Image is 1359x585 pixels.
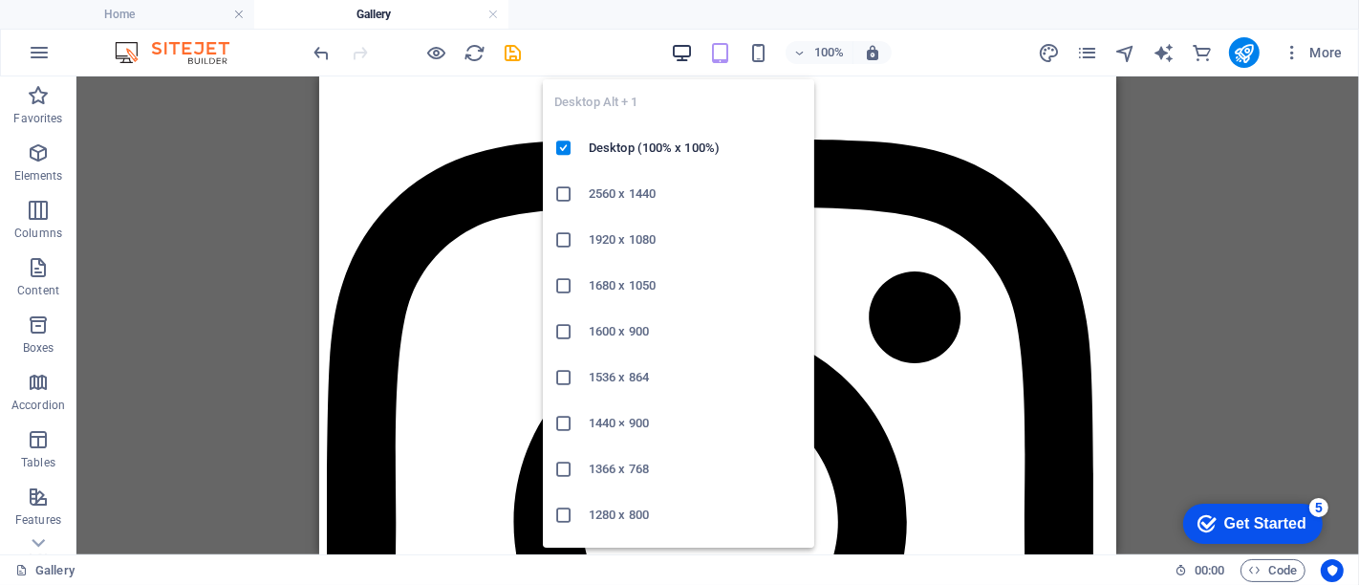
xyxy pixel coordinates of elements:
i: Design (Ctrl+Alt+Y) [1038,42,1060,64]
button: undo [311,41,334,64]
h6: 1920 x 1080 [589,228,803,251]
button: design [1038,41,1061,64]
h6: 2560 x 1440 [589,183,803,206]
button: More [1275,37,1350,68]
div: Get Started 5 items remaining, 0% complete [15,10,155,50]
h6: 1440 × 900 [589,412,803,435]
p: Columns [14,226,62,241]
p: Features [15,512,61,528]
span: More [1283,43,1343,62]
p: Elements [14,168,63,184]
button: text_generator [1153,41,1176,64]
h4: Gallery [254,4,508,25]
button: commerce [1191,41,1214,64]
i: Publish [1233,42,1255,64]
h6: 100% [814,41,845,64]
button: Usercentrics [1321,559,1344,582]
i: Pages (Ctrl+Alt+S) [1076,42,1098,64]
p: Accordion [11,398,65,413]
i: Reload page [464,42,486,64]
button: pages [1076,41,1099,64]
h6: 1600 x 900 [589,320,803,343]
a: Click to cancel selection. Double-click to open Pages [15,559,75,582]
p: Boxes [23,340,54,356]
div: 5 [141,4,161,23]
h6: 1680 x 1050 [589,274,803,297]
h6: Desktop (100% x 100%) [589,137,803,160]
i: Undo: Edit gallery images (Ctrl+Z) [312,42,334,64]
h6: 1536 x 864 [589,366,803,389]
h6: 1280 x 800 [589,504,803,527]
button: publish [1229,37,1260,68]
button: reload [464,41,486,64]
h6: 1366 x 768 [589,458,803,481]
i: Save (Ctrl+S) [503,42,525,64]
div: Get Started [56,21,139,38]
h6: Session time [1175,559,1225,582]
p: Content [17,283,59,298]
button: Code [1240,559,1305,582]
p: Favorites [13,111,62,126]
i: On resize automatically adjust zoom level to fit chosen device. [864,44,881,61]
i: Navigator [1114,42,1136,64]
img: Editor Logo [110,41,253,64]
span: 00 00 [1195,559,1224,582]
button: Click here to leave preview mode and continue editing [425,41,448,64]
button: navigator [1114,41,1137,64]
span: : [1208,563,1211,577]
span: Code [1249,559,1297,582]
p: Tables [21,455,55,470]
i: Commerce [1191,42,1213,64]
button: save [502,41,525,64]
button: 100% [786,41,853,64]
